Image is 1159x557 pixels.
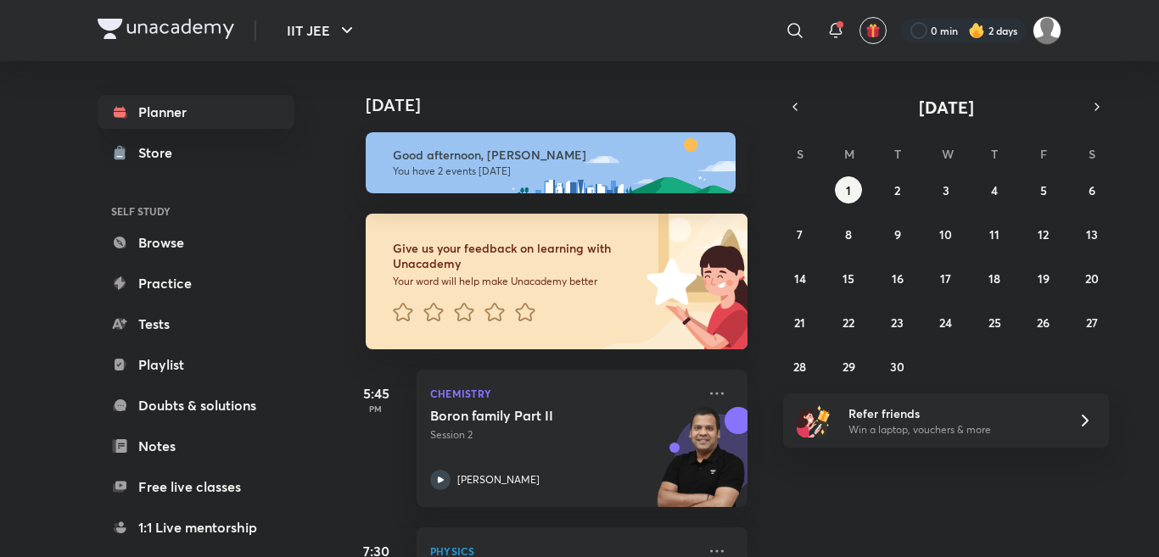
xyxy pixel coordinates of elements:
abbr: September 6, 2025 [1089,182,1095,198]
p: You have 2 events [DATE] [393,164,720,178]
a: Playlist [98,348,294,382]
button: September 1, 2025 [835,176,862,203]
button: September 24, 2025 [932,309,960,336]
abbr: September 22, 2025 [843,315,854,331]
button: September 9, 2025 [884,220,911,248]
button: September 11, 2025 [981,220,1008,248]
button: September 28, 2025 [787,353,814,380]
button: September 27, 2025 [1078,309,1106,336]
p: Win a laptop, vouchers & more [848,422,1057,437]
button: avatar [859,17,887,44]
abbr: Wednesday [942,146,954,162]
button: IIT JEE [277,14,367,47]
abbr: Friday [1040,146,1047,162]
abbr: Monday [844,146,854,162]
abbr: September 21, 2025 [794,315,805,331]
img: streak [968,22,985,39]
button: September 17, 2025 [932,265,960,292]
abbr: September 14, 2025 [794,270,806,287]
a: Practice [98,266,294,300]
button: September 26, 2025 [1030,309,1057,336]
a: 1:1 Live mentorship [98,510,294,544]
button: September 22, 2025 [835,309,862,336]
abbr: September 17, 2025 [940,270,951,287]
button: September 20, 2025 [1078,265,1106,292]
abbr: September 20, 2025 [1085,270,1099,287]
abbr: September 11, 2025 [989,226,999,242]
abbr: September 30, 2025 [890,359,904,375]
abbr: September 27, 2025 [1086,315,1098,331]
a: Notes [98,429,294,463]
abbr: September 7, 2025 [797,226,803,242]
span: [DATE] [919,96,974,119]
img: kavin Goswami [1033,16,1061,45]
h6: Refer friends [848,404,1057,422]
a: Company Logo [98,19,234,43]
h6: Good afternoon, [PERSON_NAME] [393,148,720,163]
abbr: September 26, 2025 [1037,315,1050,331]
button: September 12, 2025 [1030,220,1057,248]
img: unacademy [654,407,747,524]
abbr: September 1, 2025 [846,182,851,198]
img: Company Logo [98,19,234,39]
button: September 13, 2025 [1078,220,1106,248]
abbr: September 16, 2025 [892,270,904,287]
button: September 2, 2025 [884,176,911,203]
abbr: Sunday [797,146,803,162]
abbr: September 8, 2025 [845,226,852,242]
abbr: September 12, 2025 [1038,226,1049,242]
img: referral [797,404,831,437]
button: September 30, 2025 [884,353,911,380]
abbr: September 28, 2025 [793,359,806,375]
button: September 6, 2025 [1078,176,1106,203]
abbr: September 23, 2025 [891,315,904,331]
button: September 21, 2025 [787,309,814,336]
a: Store [98,136,294,170]
abbr: Thursday [991,146,998,162]
h5: Boron family Part II [430,407,641,424]
button: September 19, 2025 [1030,265,1057,292]
img: feedback_image [589,214,747,349]
button: September 18, 2025 [981,265,1008,292]
button: September 14, 2025 [787,265,814,292]
abbr: September 25, 2025 [988,315,1001,331]
a: Planner [98,95,294,129]
div: Store [138,142,182,163]
a: Tests [98,307,294,341]
button: September 25, 2025 [981,309,1008,336]
abbr: September 19, 2025 [1038,270,1050,287]
a: Browse [98,226,294,259]
abbr: September 15, 2025 [843,270,854,287]
p: Session 2 [430,427,697,443]
abbr: September 13, 2025 [1086,226,1098,242]
abbr: September 10, 2025 [939,226,952,242]
h6: SELF STUDY [98,197,294,226]
button: September 16, 2025 [884,265,911,292]
button: September 23, 2025 [884,309,911,336]
img: avatar [865,23,881,38]
h6: Give us your feedback on learning with Unacademy [393,241,641,271]
abbr: September 9, 2025 [894,226,901,242]
abbr: September 24, 2025 [939,315,952,331]
button: [DATE] [807,95,1085,119]
abbr: September 4, 2025 [991,182,998,198]
button: September 15, 2025 [835,265,862,292]
abbr: September 5, 2025 [1040,182,1047,198]
p: Your word will help make Unacademy better [393,275,641,288]
button: September 3, 2025 [932,176,960,203]
button: September 10, 2025 [932,220,960,248]
h4: [DATE] [366,95,764,115]
abbr: September 3, 2025 [943,182,949,198]
p: PM [342,404,410,414]
p: Chemistry [430,383,697,404]
button: September 8, 2025 [835,220,862,248]
button: September 29, 2025 [835,353,862,380]
h5: 5:45 [342,383,410,404]
a: Doubts & solutions [98,388,294,422]
abbr: September 2, 2025 [894,182,900,198]
abbr: September 18, 2025 [988,270,1000,287]
abbr: Saturday [1089,146,1095,162]
img: afternoon [366,132,736,193]
button: September 7, 2025 [787,220,814,248]
abbr: Tuesday [894,146,901,162]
